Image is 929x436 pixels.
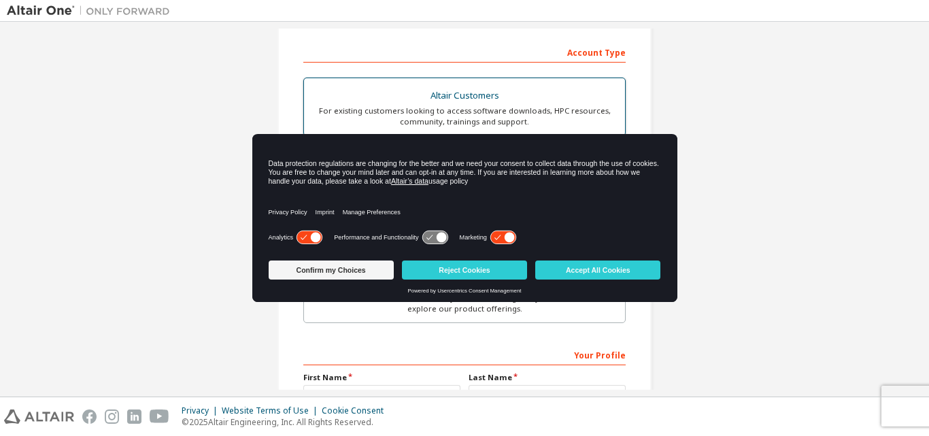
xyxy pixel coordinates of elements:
div: Website Terms of Use [222,405,322,416]
img: linkedin.svg [127,409,141,424]
img: altair_logo.svg [4,409,74,424]
div: For existing customers looking to access software downloads, HPC resources, community, trainings ... [312,105,617,127]
img: Altair One [7,4,177,18]
label: Last Name [469,372,626,383]
img: instagram.svg [105,409,119,424]
div: Altair Customers [312,86,617,105]
div: Your Profile [303,343,626,365]
img: youtube.svg [150,409,169,424]
label: First Name [303,372,460,383]
div: Account Type [303,41,626,63]
img: facebook.svg [82,409,97,424]
div: Cookie Consent [322,405,392,416]
div: For individuals, businesses and everyone else looking to try Altair software and explore our prod... [312,292,617,314]
div: Privacy [182,405,222,416]
p: © 2025 Altair Engineering, Inc. All Rights Reserved. [182,416,392,428]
